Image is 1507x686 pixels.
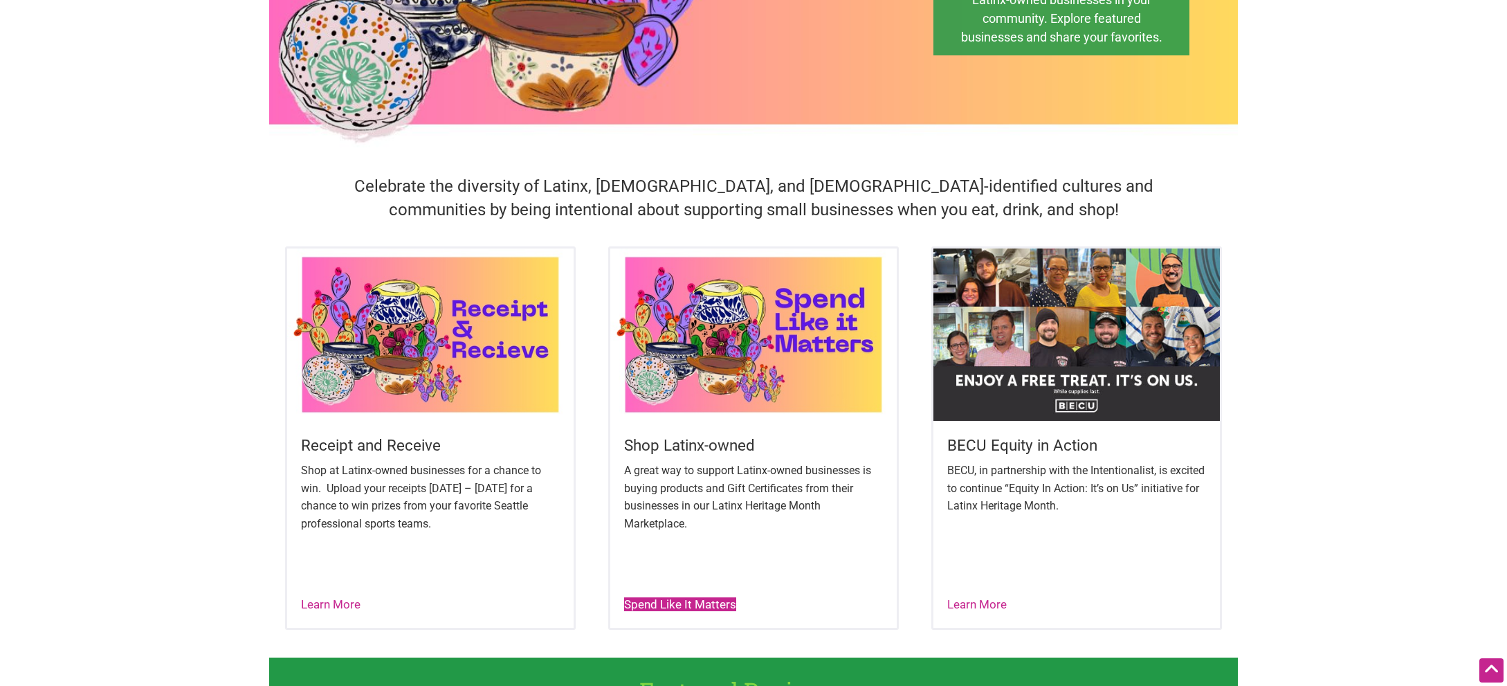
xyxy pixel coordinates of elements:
p: A great way to support Latinx-owned businesses is buying products and Gift Certificates from thei... [624,462,883,532]
div: Scroll Back to Top [1479,658,1504,683]
h5: BECU Equity in Action [947,435,1206,456]
p: BECU, in partnership with the Intentionalist, is excited to continue “Equity In Action: It’s on U... [947,462,1206,515]
a: Spend Like It Matters [624,597,736,611]
img: Latinx / Hispanic Heritage Month [610,249,897,420]
a: Learn More [301,597,360,611]
img: Latinx / Hispanic Heritage Month [287,249,574,420]
h5: Shop Latinx-owned [624,435,883,456]
img: Equity in Action - Latinx Heritage Month [933,249,1220,420]
a: Learn More [947,597,1007,611]
h4: Celebrate the diversity of Latinx, [DEMOGRAPHIC_DATA], and [DEMOGRAPHIC_DATA]-identified cultures... [318,175,1189,222]
h5: Receipt and Receive [301,435,560,456]
p: Shop at Latinx-owned businesses for a chance to win. Upload your receipts [DATE] – [DATE] for a c... [301,462,560,532]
